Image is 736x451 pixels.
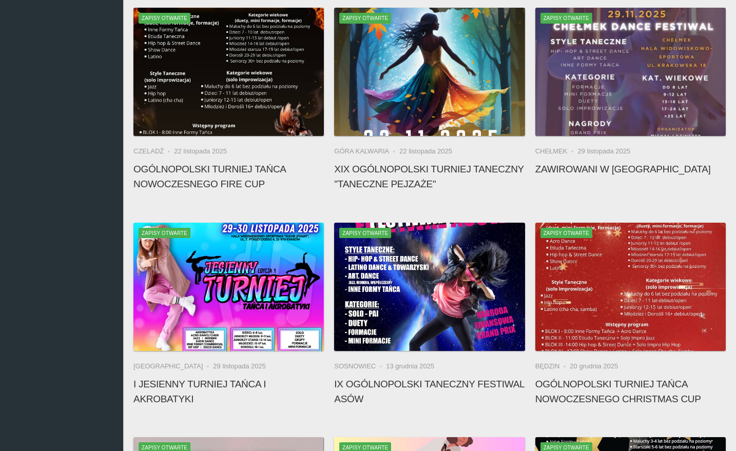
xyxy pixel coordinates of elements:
img: Ogólnopolski Turniej Tańca Nowoczesnego FIRE CUP [133,8,324,136]
span: Zapisy otwarte [540,228,592,238]
h4: Ogólnopolski Turniej Tańca Nowoczesnego FIRE CUP [133,162,324,191]
li: Będzin [535,361,570,371]
span: Zapisy otwarte [139,13,190,23]
a: IX Ogólnopolski Taneczny Festiwal AsówZapisy otwarte [334,223,525,351]
li: 22 listopada 2025 [399,146,452,156]
span: Zapisy otwarte [139,228,190,238]
span: Zapisy otwarte [339,228,391,238]
h4: Ogólnopolski Turniej Tańca Nowoczesnego CHRISTMAS CUP [535,377,726,406]
h4: I Jesienny Turniej Tańca i Akrobatyki [133,377,324,406]
li: 29 listopada 2025 [578,146,631,156]
img: IX Ogólnopolski Taneczny Festiwal Asów [334,223,525,351]
span: Zapisy otwarte [339,13,391,23]
h4: IX Ogólnopolski Taneczny Festiwal Asów [334,377,525,406]
li: 13 grudnia 2025 [386,361,434,371]
a: Ogólnopolski Turniej Tańca Nowoczesnego CHRISTMAS CUPZapisy otwarte [535,223,726,351]
li: 29 listopada 2025 [213,361,266,371]
li: 22 listopada 2025 [174,146,227,156]
a: Zawirowani w TańcuZapisy otwarte [535,8,726,136]
li: [GEOGRAPHIC_DATA] [133,361,213,371]
a: XIX Ogólnopolski Turniej Taneczny "Taneczne Pejzaże"Zapisy otwarte [334,8,525,136]
li: 20 grudnia 2025 [570,361,618,371]
span: Zapisy otwarte [540,13,592,23]
h4: XIX Ogólnopolski Turniej Taneczny "Taneczne Pejzaże" [334,162,525,191]
a: Ogólnopolski Turniej Tańca Nowoczesnego FIRE CUPZapisy otwarte [133,8,324,136]
li: Czeladź [133,146,174,156]
li: Chełmek [535,146,578,156]
img: Zawirowani w Tańcu [535,8,726,136]
h4: Zawirowani w [GEOGRAPHIC_DATA] [535,162,726,177]
img: XIX Ogólnopolski Turniej Taneczny "Taneczne Pejzaże" [334,8,525,136]
a: I Jesienny Turniej Tańca i AkrobatykiZapisy otwarte [133,223,324,351]
img: Ogólnopolski Turniej Tańca Nowoczesnego CHRISTMAS CUP [535,223,726,351]
img: I Jesienny Turniej Tańca i Akrobatyki [133,223,324,351]
li: Sosnowiec [334,361,386,371]
li: Góra Kalwaria [334,146,399,156]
